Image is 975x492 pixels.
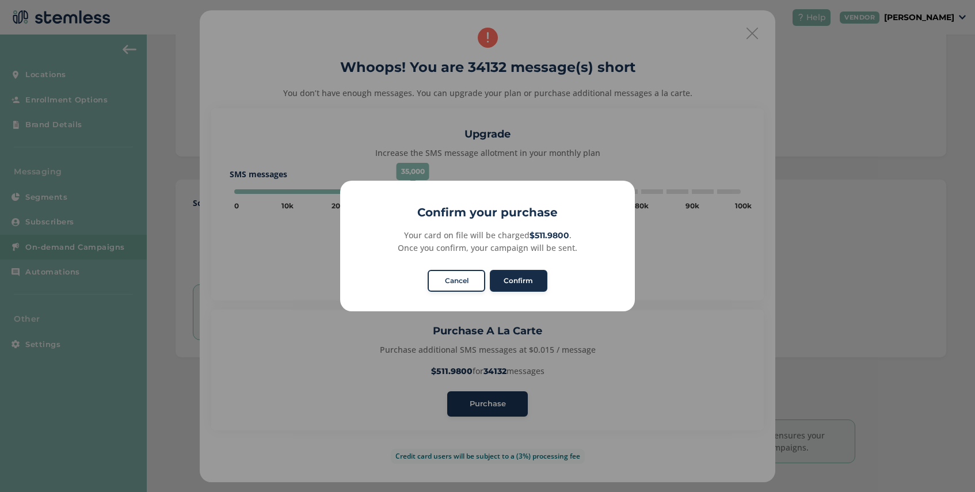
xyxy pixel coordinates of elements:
[428,270,485,292] button: Cancel
[917,437,975,492] iframe: Chat Widget
[490,270,547,292] button: Confirm
[530,230,569,241] strong: $511.9800
[353,229,622,254] div: Your card on file will be charged . Once you confirm, your campaign will be sent.
[340,204,635,221] h2: Confirm your purchase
